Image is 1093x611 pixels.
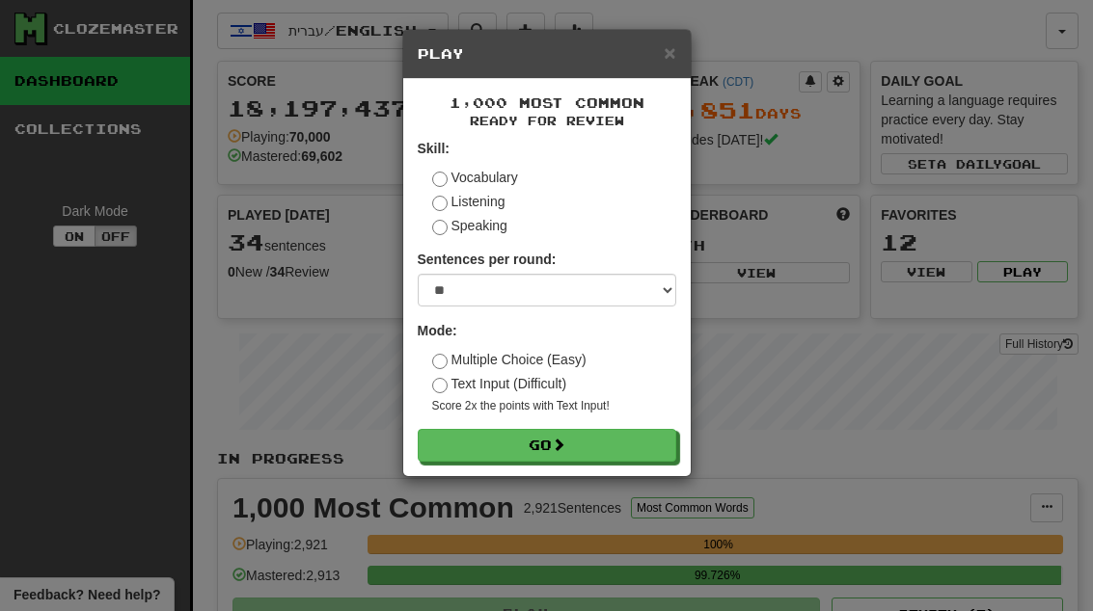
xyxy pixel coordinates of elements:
[418,250,557,269] label: Sentences per round:
[432,220,448,235] input: Speaking
[418,323,457,338] strong: Mode:
[432,398,676,414] small: Score 2x the points with Text Input !
[664,42,675,63] button: Close
[418,429,676,462] button: Go
[432,354,448,369] input: Multiple Choice (Easy)
[450,94,644,111] span: 1,000 Most Common
[418,141,450,156] strong: Skill:
[432,350,587,369] label: Multiple Choice (Easy)
[418,44,676,64] h5: Play
[432,168,518,187] label: Vocabulary
[432,378,448,393] input: Text Input (Difficult)
[432,196,448,211] input: Listening
[432,192,506,211] label: Listening
[432,374,567,393] label: Text Input (Difficult)
[432,172,448,187] input: Vocabulary
[432,216,507,235] label: Speaking
[418,113,676,129] small: Ready for Review
[664,41,675,64] span: ×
